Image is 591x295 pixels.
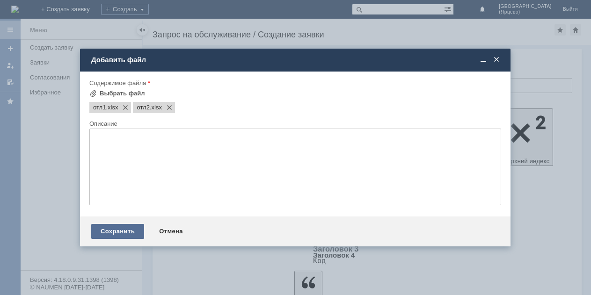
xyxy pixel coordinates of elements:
div: Добавить файл [91,56,501,64]
div: Описание [89,121,499,127]
span: Свернуть (Ctrl + M) [479,56,488,64]
span: Закрыть [492,56,501,64]
span: отл2.xlsx [150,104,162,111]
span: отл2.xlsx [137,104,149,111]
div: Содержимое файла [89,80,499,86]
div: Выбрать файл [100,90,145,97]
span: отл1.xlsx [106,104,118,111]
span: отл1.xlsx [93,104,106,111]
